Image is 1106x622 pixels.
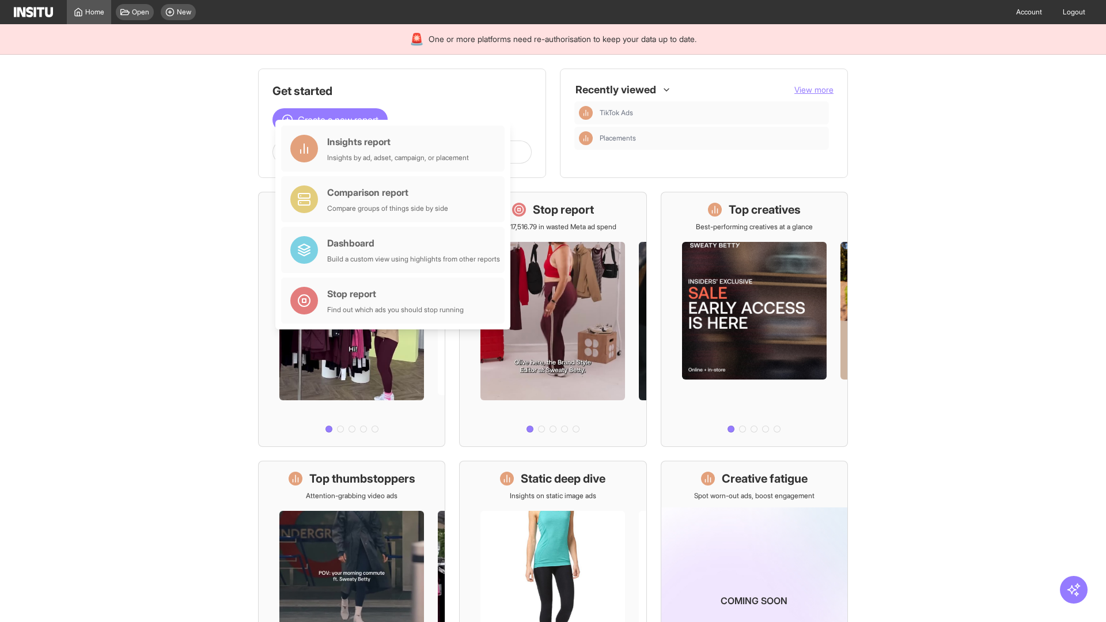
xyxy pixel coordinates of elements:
h1: Top thumbstoppers [309,471,415,487]
p: Best-performing creatives at a glance [696,222,813,232]
p: Save £17,516.79 in wasted Meta ad spend [490,222,616,232]
div: Stop report [327,287,464,301]
span: Placements [600,134,636,143]
span: Create a new report [298,113,378,127]
div: Insights report [327,135,469,149]
span: One or more platforms need re-authorisation to keep your data up to date. [429,33,696,45]
div: Comparison report [327,185,448,199]
span: Placements [600,134,824,143]
span: View more [794,85,834,94]
p: Attention-grabbing video ads [306,491,397,500]
span: TikTok Ads [600,108,824,117]
span: Open [132,7,149,17]
button: View more [794,84,834,96]
div: Insights [579,106,593,120]
h1: Static deep dive [521,471,605,487]
div: Find out which ads you should stop running [327,305,464,314]
button: Create a new report [272,108,388,131]
img: Logo [14,7,53,17]
h1: Stop report [533,202,594,218]
h1: Top creatives [729,202,801,218]
div: Insights [579,131,593,145]
a: What's live nowSee all active ads instantly [258,192,445,447]
div: Compare groups of things side by side [327,204,448,213]
div: 🚨 [410,31,424,47]
span: Home [85,7,104,17]
span: TikTok Ads [600,108,633,117]
p: Insights on static image ads [510,491,596,500]
a: Top creativesBest-performing creatives at a glance [661,192,848,447]
div: Build a custom view using highlights from other reports [327,255,500,264]
div: Dashboard [327,236,500,250]
div: Insights by ad, adset, campaign, or placement [327,153,469,162]
h1: Get started [272,83,532,99]
span: New [177,7,191,17]
a: Stop reportSave £17,516.79 in wasted Meta ad spend [459,192,646,447]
